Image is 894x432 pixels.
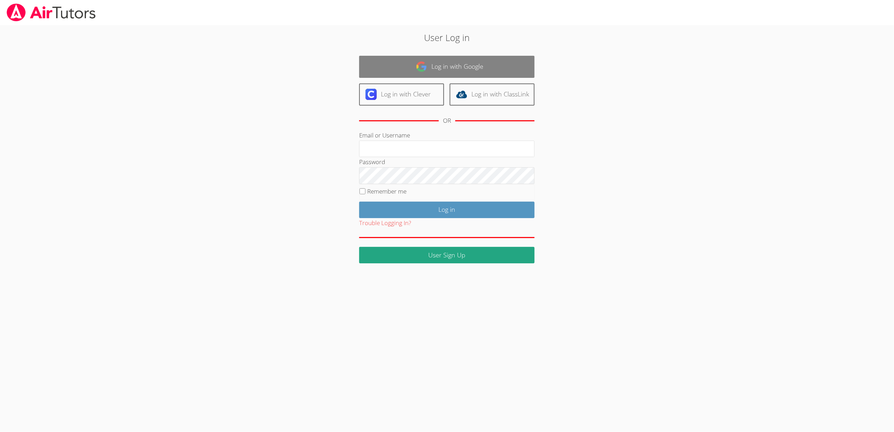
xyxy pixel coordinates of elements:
img: google-logo-50288ca7cdecda66e5e0955fdab243c47b7ad437acaf1139b6f446037453330a.svg [416,61,427,72]
h2: User Log in [206,31,688,44]
button: Trouble Logging In? [359,218,411,228]
label: Password [359,158,385,166]
a: Log in with Clever [359,83,444,106]
label: Remember me [368,187,407,195]
a: Log in with ClassLink [450,83,535,106]
input: Log in [359,202,535,218]
a: User Sign Up [359,247,535,263]
label: Email or Username [359,131,410,139]
img: classlink-logo-d6bb404cc1216ec64c9a2012d9dc4662098be43eaf13dc465df04b49fa7ab582.svg [456,89,467,100]
a: Log in with Google [359,56,535,78]
div: OR [443,116,451,126]
img: airtutors_banner-c4298cdbf04f3fff15de1276eac7730deb9818008684d7c2e4769d2f7ddbe033.png [6,4,96,21]
img: clever-logo-6eab21bc6e7a338710f1a6ff85c0baf02591cd810cc4098c63d3a4b26e2feb20.svg [365,89,377,100]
